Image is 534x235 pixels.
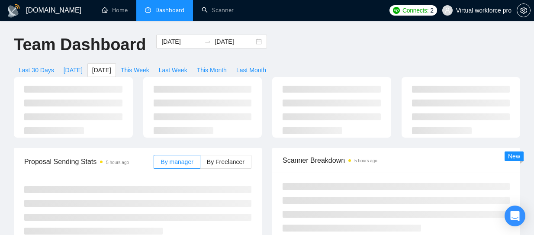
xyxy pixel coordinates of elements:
[393,7,400,14] img: upwork-logo.png
[106,160,129,165] time: 5 hours ago
[87,63,116,77] button: [DATE]
[505,206,525,226] div: Open Intercom Messenger
[204,38,211,45] span: to
[517,7,531,14] a: setting
[92,65,111,75] span: [DATE]
[161,37,201,46] input: Start date
[202,6,234,14] a: searchScanner
[508,153,520,160] span: New
[236,65,266,75] span: Last Month
[517,3,531,17] button: setting
[161,158,193,165] span: By manager
[207,158,244,165] span: By Freelancer
[155,6,184,14] span: Dashboard
[24,156,154,167] span: Proposal Sending Stats
[14,35,146,55] h1: Team Dashboard
[402,6,428,15] span: Connects:
[7,4,21,18] img: logo
[215,37,254,46] input: End date
[197,65,227,75] span: This Month
[116,63,154,77] button: This Week
[204,38,211,45] span: swap-right
[145,7,151,13] span: dashboard
[64,65,83,75] span: [DATE]
[232,63,271,77] button: Last Month
[59,63,87,77] button: [DATE]
[19,65,54,75] span: Last 30 Days
[14,63,59,77] button: Last 30 Days
[283,155,510,166] span: Scanner Breakdown
[430,6,434,15] span: 2
[192,63,232,77] button: This Month
[102,6,128,14] a: homeHome
[517,7,530,14] span: setting
[159,65,187,75] span: Last Week
[444,7,450,13] span: user
[121,65,149,75] span: This Week
[354,158,377,163] time: 5 hours ago
[154,63,192,77] button: Last Week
